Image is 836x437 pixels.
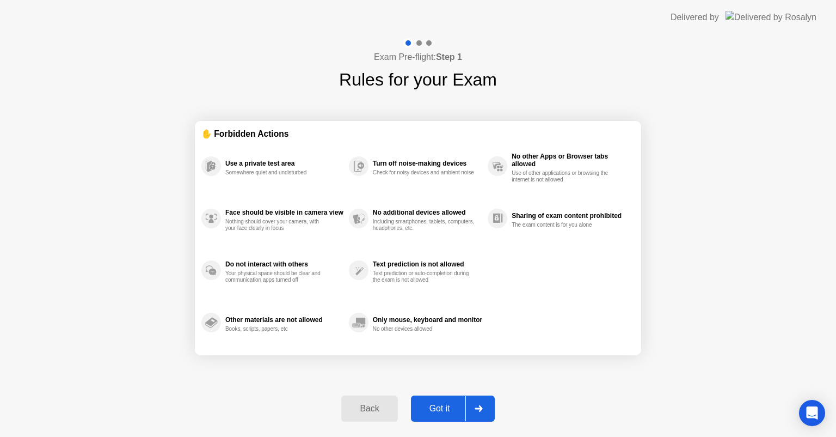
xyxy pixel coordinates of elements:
[225,260,343,268] div: Do not interact with others
[345,404,394,414] div: Back
[373,160,482,167] div: Turn off noise-making devices
[225,169,328,176] div: Somewhere quiet and undisturbed
[225,270,328,283] div: Your physical space should be clear and communication apps turned off
[225,316,343,324] div: Other materials are not allowed
[225,209,343,216] div: Face should be visible in camera view
[225,218,328,232] div: Nothing should cover your camera, with your face clearly in focus
[373,316,482,324] div: Only mouse, keyboard and monitor
[201,128,635,140] div: ✋ Forbidden Actions
[512,212,629,220] div: Sharing of exam content prohibited
[414,404,465,414] div: Got it
[373,270,476,283] div: Text prediction or auto-completion during the exam is not allowed
[341,396,397,422] button: Back
[512,153,629,168] div: No other Apps or Browser tabs allowed
[512,222,614,228] div: The exam content is for you alone
[411,396,495,422] button: Got it
[373,326,476,332] div: No other devices allowed
[436,52,462,62] b: Step 1
[512,170,614,183] div: Use of other applications or browsing the internet is not allowed
[799,400,825,426] div: Open Intercom Messenger
[671,11,719,24] div: Delivered by
[339,66,497,93] h1: Rules for your Exam
[726,11,816,23] img: Delivered by Rosalyn
[373,218,476,232] div: Including smartphones, tablets, computers, headphones, etc.
[373,209,482,216] div: No additional devices allowed
[373,260,482,268] div: Text prediction is not allowed
[225,326,328,332] div: Books, scripts, papers, etc
[225,160,343,167] div: Use a private test area
[374,51,462,64] h4: Exam Pre-flight:
[373,169,476,176] div: Check for noisy devices and ambient noise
